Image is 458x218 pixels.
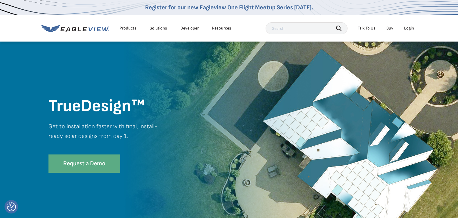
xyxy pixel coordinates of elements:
h1: TrueDesign™ [48,96,229,117]
img: Revisit consent button [7,202,16,211]
p: Get to installation faster with final, install- ready solar designs from day 1. [48,122,229,150]
a: Request a Demo [48,154,120,173]
div: Resources [212,26,231,31]
a: Register for our new Eagleview One Flight Meetup Series [DATE]. [145,4,313,11]
div: Talk To Us [358,26,375,31]
input: Search [266,22,347,34]
div: Login [404,26,414,31]
a: Developer [180,26,199,31]
div: Products [120,26,136,31]
a: Buy [386,26,393,31]
div: Solutions [150,26,167,31]
button: Consent Preferences [7,202,16,211]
